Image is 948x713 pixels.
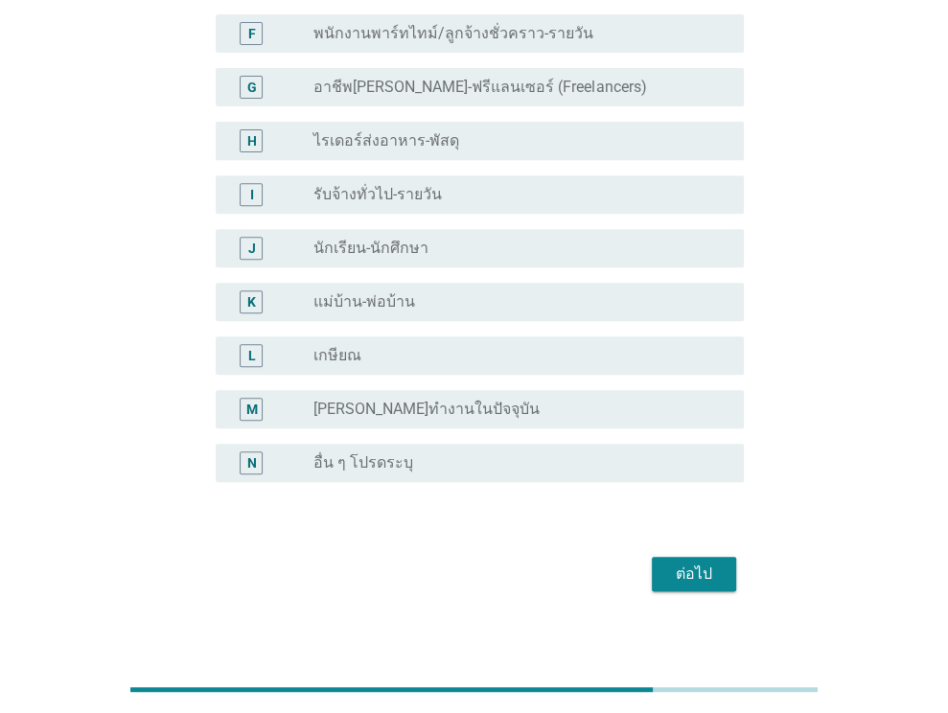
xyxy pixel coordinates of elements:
div: H [246,130,256,150]
button: ต่อไป [652,557,736,591]
label: พนักงานพาร์ทไทม์/ลูกจ้างชั่วคราว-รายวัน [313,24,593,43]
label: ไรเดอร์ส่งอาหาร-พัสดุ [313,131,459,150]
div: G [246,77,256,97]
label: อาชีพ[PERSON_NAME]-ฟรีแลนเซอร์ (Freelancers) [313,78,646,97]
div: L [247,345,255,365]
div: M [245,399,257,419]
div: F [247,23,255,43]
label: อื่น ๆ โปรดระบุ [313,453,413,472]
div: K [247,291,256,311]
label: แม่บ้าน-พ่อบ้าน [313,292,415,311]
div: ต่อไป [667,563,721,586]
div: J [247,238,255,258]
label: [PERSON_NAME]ทำงานในปัจจุบัน [313,400,540,419]
label: เกษียณ [313,346,361,365]
div: N [246,452,256,472]
label: นักเรียน-นักศึกษา [313,239,428,258]
div: I [249,184,253,204]
label: รับจ้างทั่วไป-รายวัน [313,185,442,204]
